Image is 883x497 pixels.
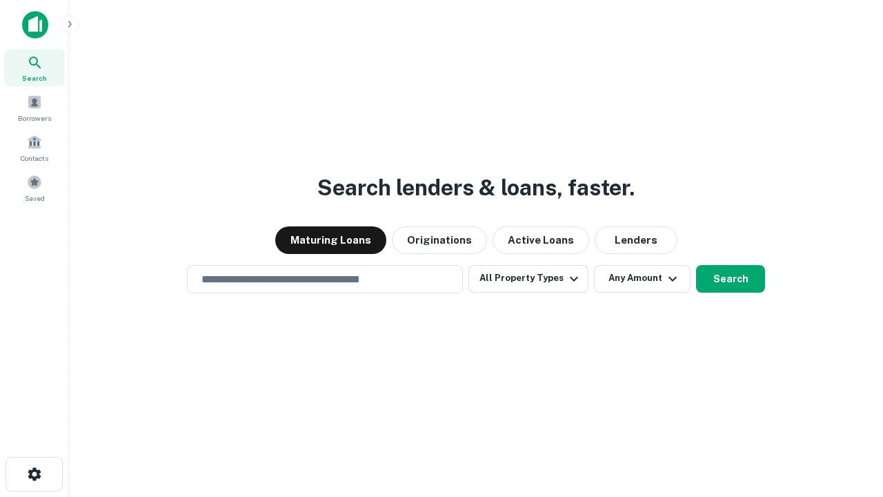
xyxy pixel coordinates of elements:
[22,11,48,39] img: capitalize-icon.png
[594,265,691,293] button: Any Amount
[595,226,677,254] button: Lenders
[18,113,51,124] span: Borrowers
[468,265,588,293] button: All Property Types
[22,72,47,84] span: Search
[493,226,589,254] button: Active Loans
[21,153,48,164] span: Contacts
[4,49,65,86] a: Search
[4,169,65,206] a: Saved
[696,265,765,293] button: Search
[392,226,487,254] button: Originations
[275,226,386,254] button: Maturing Loans
[25,193,45,204] span: Saved
[4,89,65,126] a: Borrowers
[4,129,65,166] a: Contacts
[814,387,883,453] iframe: Chat Widget
[317,171,635,204] h3: Search lenders & loans, faster.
